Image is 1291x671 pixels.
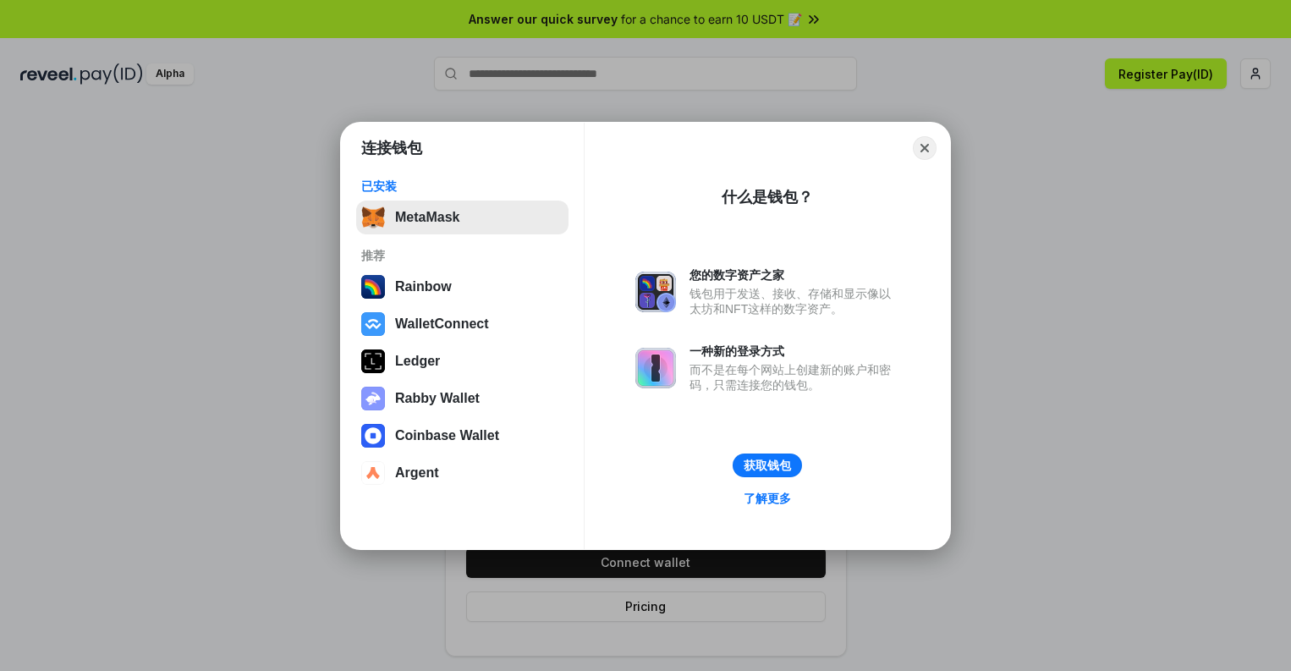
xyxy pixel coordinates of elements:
button: Rabby Wallet [356,382,569,415]
button: Close [913,136,937,160]
img: svg+xml,%3Csvg%20width%3D%2228%22%20height%3D%2228%22%20viewBox%3D%220%200%2028%2028%22%20fill%3D... [361,424,385,448]
div: Argent [395,465,439,481]
div: 已安装 [361,179,563,194]
button: Coinbase Wallet [356,419,569,453]
img: svg+xml,%3Csvg%20width%3D%2228%22%20height%3D%2228%22%20viewBox%3D%220%200%2028%2028%22%20fill%3D... [361,312,385,336]
button: 获取钱包 [733,454,802,477]
img: svg+xml,%3Csvg%20xmlns%3D%22http%3A%2F%2Fwww.w3.org%2F2000%2Fsvg%22%20fill%3D%22none%22%20viewBox... [635,272,676,312]
div: Coinbase Wallet [395,428,499,443]
div: 一种新的登录方式 [689,344,899,359]
button: Argent [356,456,569,490]
a: 了解更多 [733,487,801,509]
img: svg+xml,%3Csvg%20fill%3D%22none%22%20height%3D%2233%22%20viewBox%3D%220%200%2035%2033%22%20width%... [361,206,385,229]
div: 钱包用于发送、接收、存储和显示像以太坊和NFT这样的数字资产。 [689,286,899,316]
div: 您的数字资产之家 [689,267,899,283]
div: 了解更多 [744,491,791,506]
div: Ledger [395,354,440,369]
button: Ledger [356,344,569,378]
div: Rainbow [395,279,452,294]
div: 推荐 [361,248,563,263]
img: svg+xml,%3Csvg%20width%3D%2228%22%20height%3D%2228%22%20viewBox%3D%220%200%2028%2028%22%20fill%3D... [361,461,385,485]
img: svg+xml,%3Csvg%20xmlns%3D%22http%3A%2F%2Fwww.w3.org%2F2000%2Fsvg%22%20fill%3D%22none%22%20viewBox... [361,387,385,410]
img: svg+xml,%3Csvg%20width%3D%22120%22%20height%3D%22120%22%20viewBox%3D%220%200%20120%20120%22%20fil... [361,275,385,299]
div: 获取钱包 [744,458,791,473]
div: WalletConnect [395,316,489,332]
button: Rainbow [356,270,569,304]
div: 而不是在每个网站上创建新的账户和密码，只需连接您的钱包。 [689,362,899,393]
img: svg+xml,%3Csvg%20xmlns%3D%22http%3A%2F%2Fwww.w3.org%2F2000%2Fsvg%22%20fill%3D%22none%22%20viewBox... [635,348,676,388]
button: MetaMask [356,201,569,234]
button: WalletConnect [356,307,569,341]
img: svg+xml,%3Csvg%20xmlns%3D%22http%3A%2F%2Fwww.w3.org%2F2000%2Fsvg%22%20width%3D%2228%22%20height%3... [361,349,385,373]
div: 什么是钱包？ [722,187,813,207]
div: Rabby Wallet [395,391,480,406]
div: MetaMask [395,210,459,225]
h1: 连接钱包 [361,138,422,158]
